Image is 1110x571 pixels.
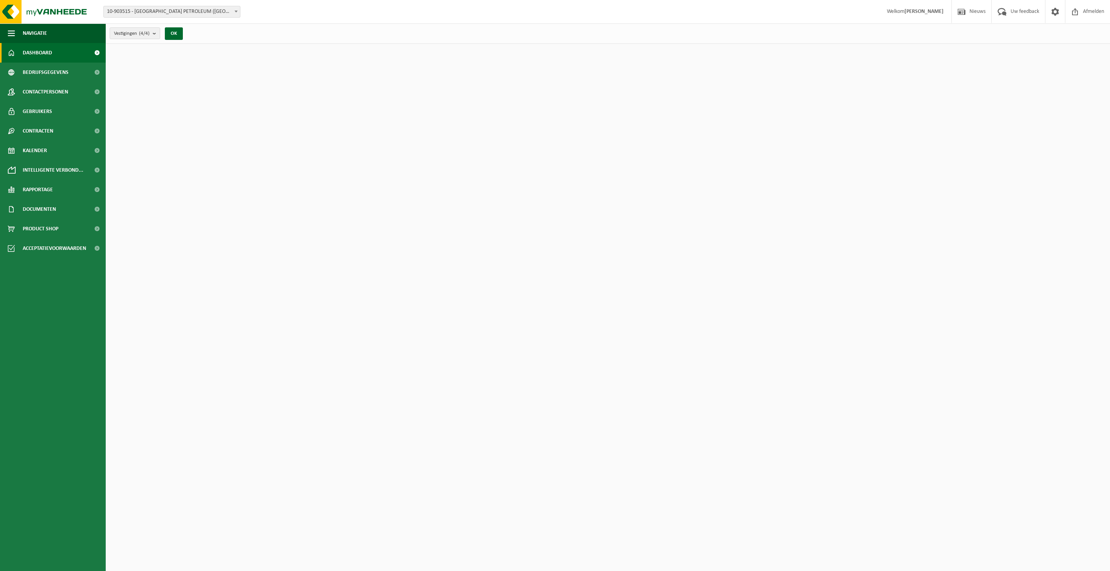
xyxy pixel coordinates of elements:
[103,6,240,18] span: 10-903515 - KUWAIT PETROLEUM (BELGIUM) NV - ANTWERPEN
[23,43,52,63] span: Dashboard
[104,6,240,17] span: 10-903515 - KUWAIT PETROLEUM (BELGIUM) NV - ANTWERPEN
[23,219,58,239] span: Product Shop
[23,239,86,258] span: Acceptatievoorwaarden
[110,27,160,39] button: Vestigingen(4/4)
[23,63,69,82] span: Bedrijfsgegevens
[23,180,53,199] span: Rapportage
[114,28,150,40] span: Vestigingen
[139,31,150,36] count: (4/4)
[23,199,56,219] span: Documenten
[904,9,944,14] strong: [PERSON_NAME]
[23,160,83,180] span: Intelligente verbond...
[23,102,52,121] span: Gebruikers
[23,141,47,160] span: Kalender
[23,121,53,141] span: Contracten
[23,82,68,102] span: Contactpersonen
[23,23,47,43] span: Navigatie
[165,27,183,40] button: OK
